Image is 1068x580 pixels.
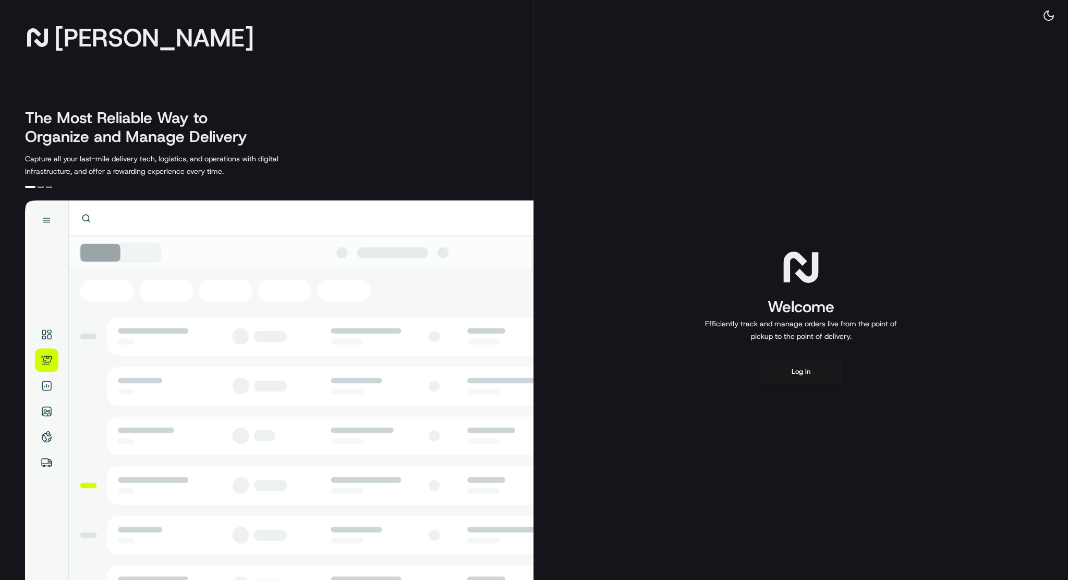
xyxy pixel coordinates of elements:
span: [PERSON_NAME] [54,27,254,48]
p: Efficiently track and manage orders live from the point of pickup to the point of delivery. [701,317,901,342]
h2: The Most Reliable Way to Organize and Manage Delivery [25,109,259,146]
h1: Welcome [701,297,901,317]
button: Log in [759,359,843,384]
p: Capture all your last-mile delivery tech, logistics, and operations with digital infrastructure, ... [25,152,325,177]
